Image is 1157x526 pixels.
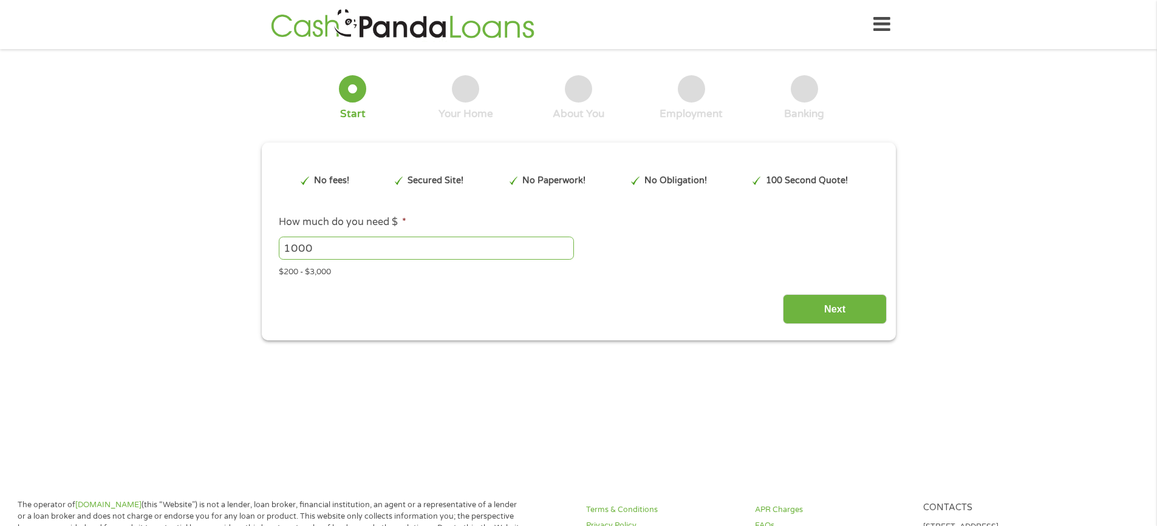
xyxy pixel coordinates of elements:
p: No fees! [314,174,349,187]
p: Secured Site! [408,174,463,187]
a: APR Charges [755,504,909,516]
a: [DOMAIN_NAME] [75,500,142,510]
input: Next [783,294,887,324]
div: About You [553,107,604,121]
div: Employment [660,107,723,121]
div: $200 - $3,000 [279,262,878,278]
p: No Obligation! [644,174,707,187]
img: GetLoanNow Logo [267,7,538,42]
h4: Contacts [923,502,1077,514]
div: Your Home [439,107,493,121]
div: Banking [784,107,824,121]
a: Terms & Conditions [586,504,740,516]
label: How much do you need $ [279,216,406,229]
p: No Paperwork! [522,174,585,187]
p: 100 Second Quote! [766,174,848,187]
div: Start [340,107,366,121]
